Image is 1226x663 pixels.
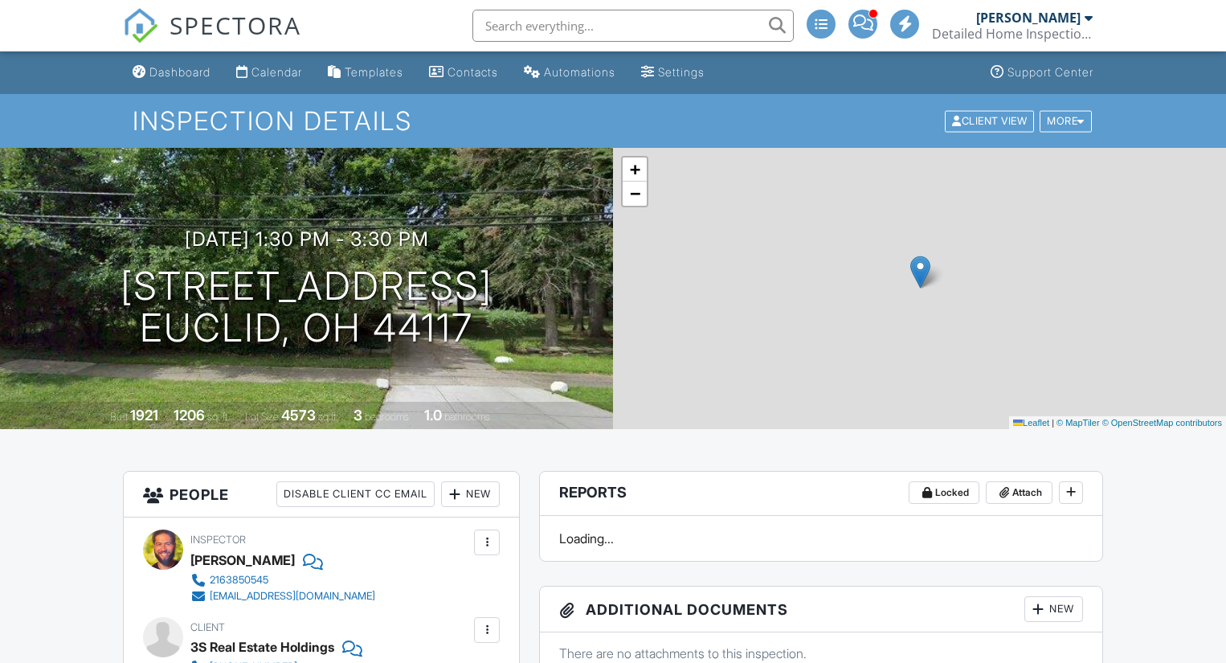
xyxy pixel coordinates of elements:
h3: [DATE] 1:30 pm - 3:30 pm [185,228,429,250]
span: bathrooms [444,411,490,423]
a: Zoom out [623,182,647,206]
span: Built [110,411,128,423]
img: Marker [910,256,930,289]
h3: Additional Documents [540,587,1102,632]
span: sq. ft. [207,411,230,423]
span: + [630,159,640,179]
div: Disable Client CC Email [276,481,435,507]
h1: Inspection Details [133,107,1093,135]
a: Zoom in [623,158,647,182]
div: Calendar [251,65,302,79]
a: Support Center [984,58,1100,88]
span: SPECTORA [170,8,301,42]
div: 1206 [174,407,205,424]
a: Automations (Advanced) [517,58,622,88]
a: © MapTiler [1056,418,1100,428]
a: SPECTORA [123,22,301,55]
div: 3S Real Estate Holdings [190,635,334,659]
img: The Best Home Inspection Software - Spectora [123,8,158,43]
span: − [630,183,640,203]
h1: [STREET_ADDRESS] Euclid, OH 44117 [121,265,492,350]
div: Client View [945,110,1034,132]
div: Support Center [1007,65,1093,79]
div: Dashboard [149,65,210,79]
input: Search everything... [472,10,794,42]
a: Client View [943,114,1038,126]
a: 2163850545 [190,572,375,588]
p: There are no attachments to this inspection. [559,645,1083,662]
div: New [1024,596,1083,622]
a: Templates [321,58,410,88]
div: New [441,481,500,507]
span: bedrooms [365,411,409,423]
a: Calendar [230,58,309,88]
span: Lot Size [245,411,279,423]
div: Automations [544,65,615,79]
a: Dashboard [126,58,217,88]
a: Settings [635,58,711,88]
a: © OpenStreetMap contributors [1102,418,1222,428]
div: [PERSON_NAME] [976,10,1081,26]
h3: People [124,472,520,518]
div: 3 [353,407,362,424]
div: 4573 [281,407,316,424]
div: [PERSON_NAME] [190,548,295,572]
div: Contacts [447,65,498,79]
div: [EMAIL_ADDRESS][DOMAIN_NAME] [210,590,375,603]
span: Client [190,621,225,633]
div: Detailed Home Inspections Cleveland Ohio [932,26,1093,42]
span: | [1052,418,1054,428]
div: Templates [345,65,403,79]
span: sq.ft. [318,411,338,423]
div: 1921 [130,407,158,424]
a: Leaflet [1013,418,1049,428]
div: More [1040,110,1092,132]
div: 1.0 [424,407,442,424]
div: Settings [658,65,705,79]
a: [EMAIL_ADDRESS][DOMAIN_NAME] [190,588,375,604]
a: Contacts [423,58,505,88]
div: 2163850545 [210,574,268,587]
span: Inspector [190,534,246,546]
